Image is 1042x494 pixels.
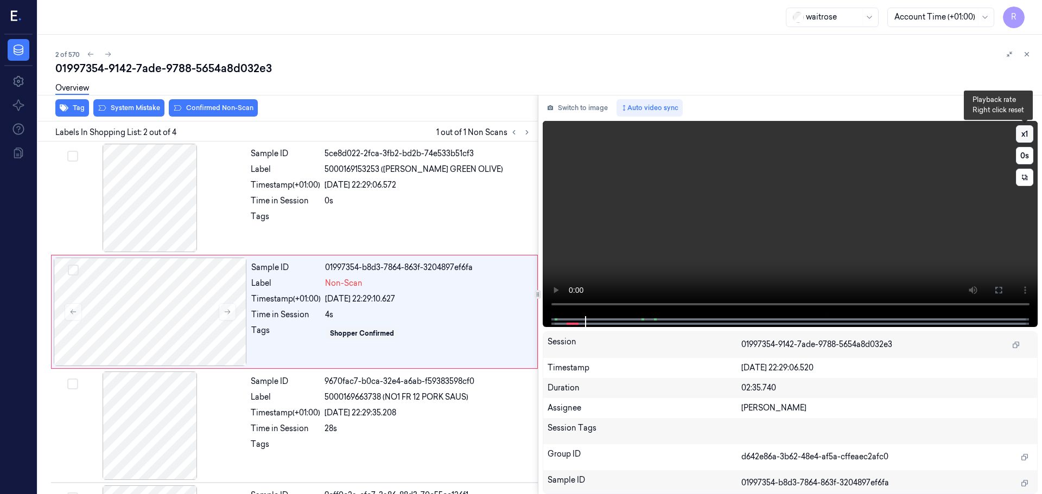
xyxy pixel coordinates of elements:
div: Duration [548,382,742,394]
div: Sample ID [251,376,320,387]
div: Timestamp (+01:00) [251,179,320,191]
span: 2 of 570 [55,50,80,59]
div: Assignee [548,402,742,414]
div: Label [251,164,320,175]
div: Time in Session [251,309,321,320]
div: 01997354-b8d3-7864-863f-3204897ef6fa [325,262,531,273]
div: [DATE] 22:29:06.520 [741,362,1033,374]
div: Tags [251,439,320,456]
div: Time in Session [251,423,320,434]
div: 0s [325,195,531,207]
span: Non-Scan [325,278,363,289]
div: Tags [251,325,321,342]
span: Labels In Shopping List: 2 out of 4 [55,127,176,138]
button: System Mistake [93,99,164,117]
span: 1 out of 1 Non Scans [436,126,533,139]
button: Select row [68,265,79,275]
button: Switch to image [543,99,612,117]
div: Timestamp [548,362,742,374]
a: Overview [55,82,89,95]
button: Select row [67,151,78,162]
button: Select row [67,378,78,389]
span: 5000169153253 ([PERSON_NAME] GREEN OLIVE) [325,164,503,175]
button: Confirmed Non-Scan [169,99,258,117]
div: [PERSON_NAME] [741,402,1033,414]
div: Session [548,336,742,354]
div: Shopper Confirmed [330,329,394,338]
div: Tags [251,211,320,228]
div: 02:35.740 [741,382,1033,394]
span: 01997354-9142-7ade-9788-5654a8d032e3 [741,339,892,350]
div: Sample ID [251,148,320,159]
button: Auto video sync [617,99,683,117]
div: 01997354-9142-7ade-9788-5654a8d032e3 [55,61,1033,76]
div: Label [251,392,320,403]
div: 4s [325,309,531,320]
span: 5000169663738 (NO1 FR 12 PORK SAUS) [325,392,468,403]
span: 01997354-b8d3-7864-863f-3204897ef6fa [741,477,889,489]
div: Sample ID [548,474,742,492]
div: [DATE] 22:29:06.572 [325,179,531,191]
div: Sample ID [251,262,321,273]
div: [DATE] 22:29:10.627 [325,293,531,305]
div: 28s [325,423,531,434]
div: Timestamp (+01:00) [251,407,320,419]
span: d642e86a-3b62-48e4-af5a-cffeaec2afc0 [741,451,888,463]
button: x1 [1016,125,1033,143]
button: Tag [55,99,89,117]
div: Group ID [548,448,742,466]
div: Timestamp (+01:00) [251,293,321,305]
div: Session Tags [548,422,742,440]
button: R [1003,7,1025,28]
div: 9670fac7-b0ca-32e4-a6ab-f59383598cf0 [325,376,531,387]
button: 0s [1016,147,1033,164]
div: 5ce8d022-2fca-3fb2-bd2b-74e533b51cf3 [325,148,531,159]
div: Label [251,278,321,289]
div: Time in Session [251,195,320,207]
div: [DATE] 22:29:35.208 [325,407,531,419]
